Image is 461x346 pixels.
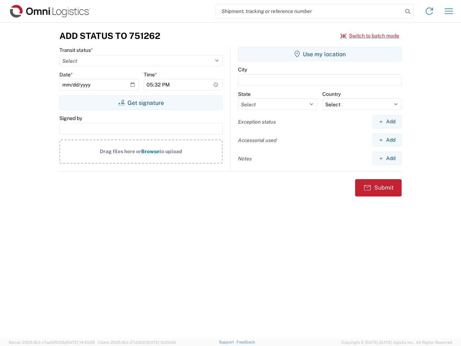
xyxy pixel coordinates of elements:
[141,148,159,154] span: Browse
[322,91,341,97] label: Country
[147,340,176,345] span: [DATE] 10:20:09
[66,340,95,345] span: [DATE] 14:43:55
[216,4,403,18] input: Shipment, tracking or reference number
[9,340,95,345] span: Server: 2025.18.0-c7ad5f513fb
[238,66,247,73] label: City
[372,115,402,128] button: Add
[59,31,160,41] h3: Add Status to 751262
[59,47,93,53] label: Transit status
[219,340,237,344] a: Support
[100,148,141,154] span: Drag files here or
[340,30,399,42] button: Switch to batch mode
[238,47,402,61] button: Use my location
[238,91,251,97] label: State
[238,155,252,162] label: Notes
[372,152,402,165] button: Add
[341,339,452,346] span: Copyright © [DATE]-[DATE] Agistix Inc., All Rights Reserved
[144,71,157,78] label: Time
[159,148,182,154] span: to upload
[355,179,402,196] button: Submit
[237,340,255,344] a: Feedback
[59,96,223,110] button: Get signature
[238,119,276,125] label: Exception status
[59,115,82,121] label: Signed by
[98,340,176,345] span: Client: 2025.18.0-27d3021
[59,71,73,78] label: Date
[372,133,402,147] button: Add
[238,137,277,143] label: Accessorial used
